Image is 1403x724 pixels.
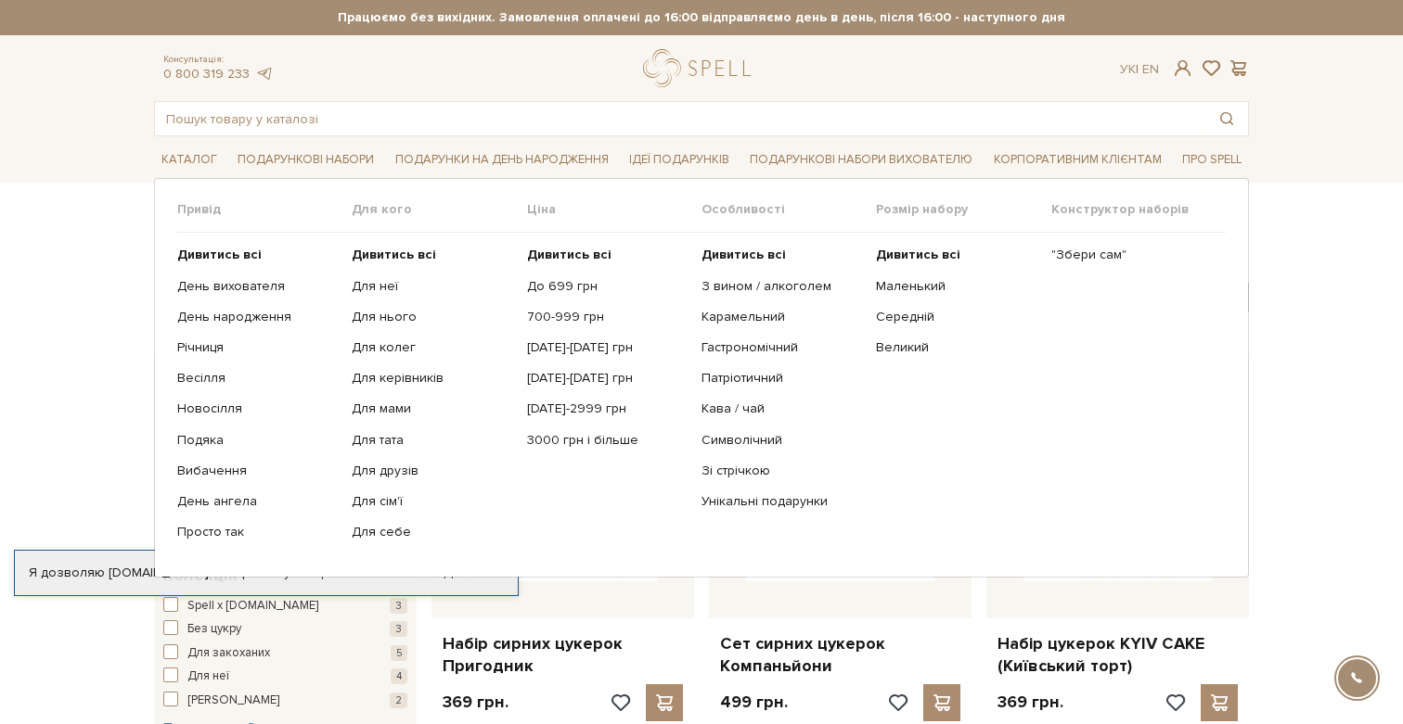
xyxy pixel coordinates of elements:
[1175,146,1249,174] a: Про Spell
[163,597,407,616] button: Spell x [DOMAIN_NAME] 3
[391,668,407,684] span: 4
[408,565,503,581] a: Погоджуюсь
[163,620,407,639] button: Без цукру 3
[177,201,352,218] span: Привід
[388,146,616,174] a: Подарунки на День народження
[876,278,1036,295] a: Маленький
[701,493,862,510] a: Унікальні подарунки
[443,633,683,677] a: Набір сирних цукерок Пригодник
[390,598,407,614] span: 3
[177,370,338,387] a: Весілля
[1051,201,1226,218] span: Конструктор наборів
[1051,247,1212,263] a: "Збери сам"
[352,493,512,510] a: Для сім'ї
[701,201,876,218] span: Особливості
[177,247,338,263] a: Дивитись всі
[163,66,250,82] a: 0 800 319 233
[177,463,338,479] a: Вибачення
[986,144,1169,175] a: Корпоративним клієнтам
[177,493,338,510] a: День ангела
[527,432,688,449] a: 3000 грн і більше
[622,146,737,174] a: Ідеї подарунків
[390,621,407,637] span: 3
[701,463,862,479] a: Зі стрічкою
[998,692,1063,713] p: 369 грн.
[1136,61,1139,77] span: |
[701,247,862,263] a: Дивитись всі
[177,247,262,262] b: Дивитись всі
[998,633,1238,677] a: Набір цукерок KYIV CAKE (Київський торт)
[527,400,688,417] a: [DATE]-2999 грн
[876,201,1050,218] span: Розмір набору
[742,144,980,175] a: Подарункові набори вихователю
[527,201,701,218] span: Ціна
[317,565,402,580] a: файли cookie
[154,146,225,174] a: Каталог
[527,247,688,263] a: Дивитись всі
[352,309,512,325] a: Для нього
[154,9,1249,26] strong: Працюємо без вихідних. Замовлення оплачені до 16:00 відправляємо день в день, після 16:00 - насту...
[876,247,960,262] b: Дивитись всі
[163,692,407,710] button: [PERSON_NAME] 2
[177,432,338,449] a: Подяка
[527,309,688,325] a: 700-999 грн
[187,667,229,686] span: Для неї
[177,278,338,295] a: День вихователя
[352,463,512,479] a: Для друзів
[230,146,381,174] a: Подарункові набори
[643,49,759,87] a: logo
[163,667,407,686] button: Для неї 4
[701,400,862,417] a: Кава / чай
[1142,61,1159,77] a: En
[701,309,862,325] a: Карамельний
[187,597,318,616] span: Spell x [DOMAIN_NAME]
[876,309,1036,325] a: Середній
[352,247,436,262] b: Дивитись всі
[527,278,688,295] a: До 699 грн
[187,620,241,639] span: Без цукру
[352,201,526,218] span: Для кого
[177,400,338,417] a: Новосілля
[177,524,338,540] a: Просто так
[527,370,688,387] a: [DATE]-[DATE] грн
[177,309,338,325] a: День народження
[163,644,407,663] button: Для закоханих 5
[1205,102,1248,135] button: Пошук товару у каталозі
[390,692,407,708] span: 2
[177,339,338,356] a: Річниця
[352,339,512,356] a: Для колег
[527,339,688,356] a: [DATE]-[DATE] грн
[701,370,862,387] a: Патріотичний
[352,400,512,417] a: Для мами
[701,432,862,449] a: Символічний
[352,432,512,449] a: Для тата
[701,247,786,262] b: Дивитись всі
[1120,61,1159,78] div: Ук
[876,339,1036,356] a: Великий
[15,565,518,581] div: Я дозволяю [DOMAIN_NAME] використовувати
[352,247,512,263] a: Дивитись всі
[527,247,611,262] b: Дивитись всі
[352,278,512,295] a: Для неї
[701,339,862,356] a: Гастрономічний
[154,178,1249,578] div: Каталог
[876,247,1036,263] a: Дивитись всі
[352,370,512,387] a: Для керівників
[254,66,273,82] a: telegram
[701,278,862,295] a: З вином / алкоголем
[443,692,508,713] p: 369 грн.
[155,102,1205,135] input: Пошук товару у каталозі
[391,645,407,661] span: 5
[187,644,270,663] span: Для закоханих
[720,692,788,713] p: 499 грн.
[163,54,273,66] span: Консультація:
[352,524,512,540] a: Для себе
[187,692,279,710] span: [PERSON_NAME]
[720,633,960,677] a: Сет сирних цукерок Компаньйони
